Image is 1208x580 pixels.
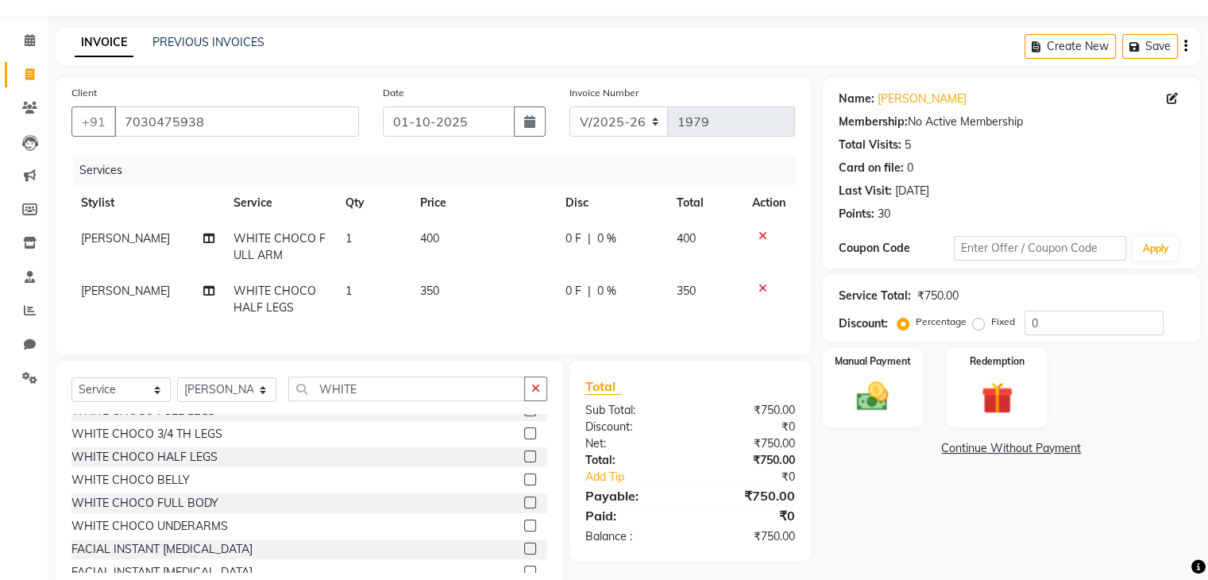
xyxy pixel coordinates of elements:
[573,469,709,485] a: Add Tip
[588,230,591,247] span: |
[71,426,222,443] div: WHITE CHOCO 3/4 TH LEGS
[839,206,874,222] div: Points:
[75,29,133,57] a: INVOICE
[954,236,1127,261] input: Enter Offer / Coupon Code
[336,185,411,221] th: Qty
[345,284,352,298] span: 1
[991,315,1015,329] label: Fixed
[73,156,807,185] div: Services
[690,486,807,505] div: ₹750.00
[1122,34,1178,59] button: Save
[907,160,913,176] div: 0
[573,506,690,525] div: Paid:
[839,114,908,130] div: Membership:
[839,160,904,176] div: Card on file:
[839,240,954,257] div: Coupon Code
[71,86,97,100] label: Client
[152,35,264,49] a: PREVIOUS INVOICES
[71,106,116,137] button: +91
[971,378,1023,418] img: _gift.svg
[690,452,807,469] div: ₹750.00
[411,185,556,221] th: Price
[383,86,404,100] label: Date
[345,231,352,246] span: 1
[1133,237,1178,261] button: Apply
[565,283,581,300] span: 0 F
[916,315,967,329] label: Percentage
[556,185,667,221] th: Disc
[839,315,888,332] div: Discount:
[71,495,218,512] div: WHITE CHOCO FULL BODY
[233,284,316,315] span: WHITE CHOCO HALF LEGS
[420,284,439,298] span: 350
[81,284,170,298] span: [PERSON_NAME]
[895,183,929,199] div: [DATE]
[573,419,690,435] div: Discount:
[71,541,253,558] div: FACIAL INSTANT [MEDICAL_DATA]
[71,449,218,466] div: WHITE CHOCO HALF LEGS
[690,419,807,435] div: ₹0
[709,469,806,485] div: ₹0
[690,528,807,545] div: ₹750.00
[743,185,795,221] th: Action
[420,231,439,246] span: 400
[1025,34,1116,59] button: Create New
[288,377,525,401] input: Search or Scan
[839,288,911,304] div: Service Total:
[826,440,1197,457] a: Continue Without Payment
[597,283,616,300] span: 0 %
[573,452,690,469] div: Total:
[970,354,1025,369] label: Redemption
[839,91,874,107] div: Name:
[690,435,807,452] div: ₹750.00
[224,185,336,221] th: Service
[585,378,622,395] span: Total
[573,528,690,545] div: Balance :
[677,231,696,246] span: 400
[690,506,807,525] div: ₹0
[839,183,892,199] div: Last Visit:
[835,354,911,369] label: Manual Payment
[878,91,967,107] a: [PERSON_NAME]
[573,486,690,505] div: Payable:
[573,435,690,452] div: Net:
[71,185,224,221] th: Stylist
[71,472,190,489] div: WHITE CHOCO BELLY
[597,230,616,247] span: 0 %
[565,230,581,247] span: 0 F
[917,288,959,304] div: ₹750.00
[677,284,696,298] span: 350
[847,378,898,415] img: _cash.svg
[690,402,807,419] div: ₹750.00
[114,106,359,137] input: Search by Name/Mobile/Email/Code
[569,86,639,100] label: Invoice Number
[81,231,170,246] span: [PERSON_NAME]
[905,137,911,153] div: 5
[588,283,591,300] span: |
[878,206,890,222] div: 30
[667,185,743,221] th: Total
[839,137,901,153] div: Total Visits:
[233,231,326,262] span: WHITE CHOCO FULL ARM
[573,402,690,419] div: Sub Total:
[839,114,1184,130] div: No Active Membership
[71,518,228,535] div: WHITE CHOCO UNDERARMS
